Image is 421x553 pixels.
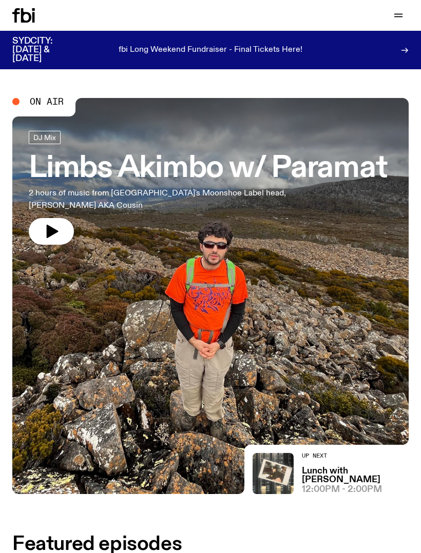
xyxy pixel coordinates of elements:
h3: Limbs Akimbo w/ Paramat [29,154,387,183]
a: DJ Mix [29,131,61,144]
p: 2 hours of music from [GEOGRAPHIC_DATA]'s Moonshoe Label head, [PERSON_NAME] AKA Cousin [29,187,292,212]
h2: Up Next [302,453,409,459]
span: On Air [30,97,64,106]
p: fbi Long Weekend Fundraiser - Final Tickets Here! [119,46,302,55]
a: Limbs Akimbo w/ Paramat2 hours of music from [GEOGRAPHIC_DATA]'s Moonshoe Label head, [PERSON_NAM... [29,131,387,245]
span: 12:00pm - 2:00pm [302,485,382,494]
a: Lunch with [PERSON_NAME] [302,467,409,484]
span: DJ Mix [33,133,56,141]
img: A polaroid of Ella Avni in the studio on top of the mixer which is also located in the studio. [253,453,294,494]
h3: SYDCITY: [DATE] & [DATE] [12,37,78,63]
